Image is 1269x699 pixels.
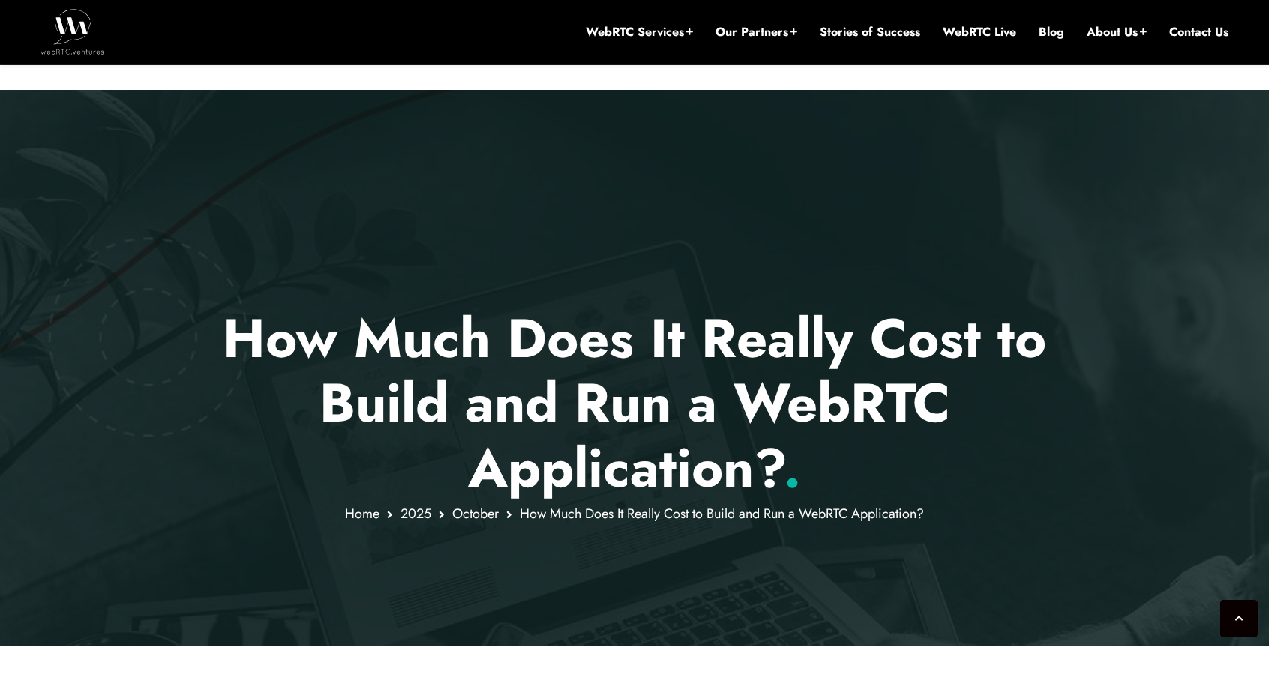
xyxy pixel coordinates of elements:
[943,24,1016,40] a: WebRTC Live
[1087,24,1147,40] a: About Us
[345,504,379,523] a: Home
[400,504,431,523] a: 2025
[820,24,920,40] a: Stories of Success
[520,504,924,523] span: How Much Does It Really Cost to Build and Run a WebRTC Application?
[715,24,797,40] a: Our Partners
[452,504,499,523] a: October
[196,306,1074,500] h1: How Much Does It Really Cost to Build and Run a WebRTC Application?
[1039,24,1064,40] a: Blog
[1169,24,1228,40] a: Contact Us
[586,24,693,40] a: WebRTC Services
[40,9,104,54] img: WebRTC.ventures
[784,429,801,507] span: .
